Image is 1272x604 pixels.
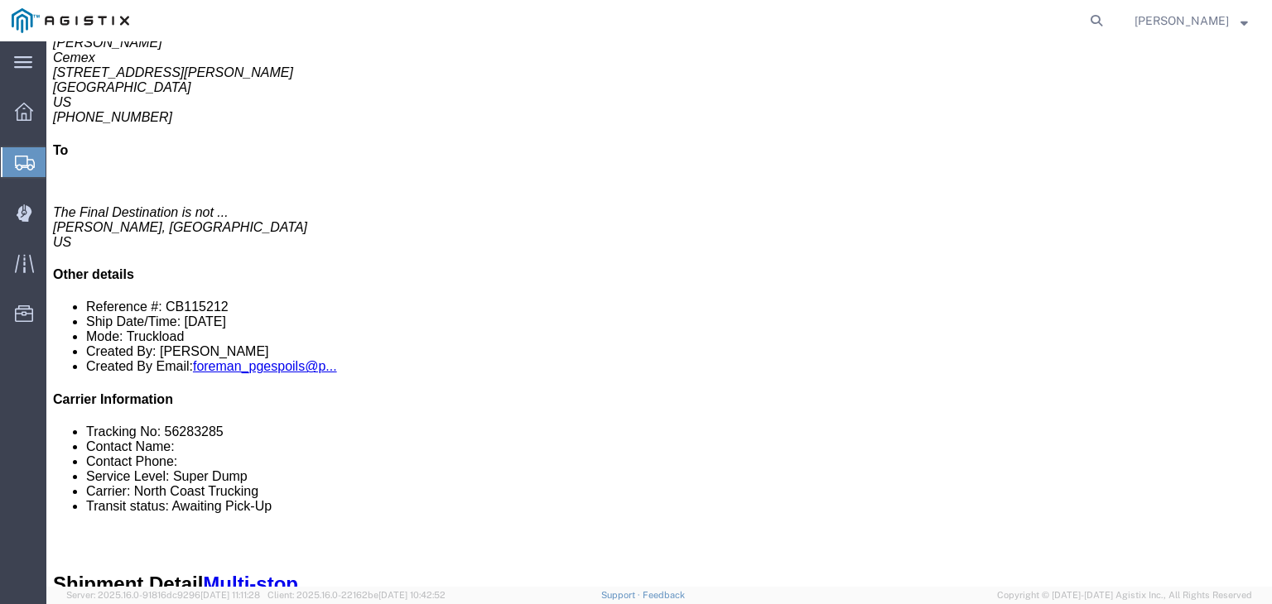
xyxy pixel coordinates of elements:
span: [DATE] 11:11:28 [200,590,260,600]
iframe: FS Legacy Container [46,41,1272,587]
button: [PERSON_NAME] [1134,11,1249,31]
span: Client: 2025.16.0-22162be [267,590,446,600]
span: Lorretta Ayala [1135,12,1229,30]
span: [DATE] 10:42:52 [378,590,446,600]
a: Feedback [643,590,685,600]
img: logo [12,8,129,33]
span: Copyright © [DATE]-[DATE] Agistix Inc., All Rights Reserved [997,588,1252,602]
span: Server: 2025.16.0-91816dc9296 [66,590,260,600]
a: Support [601,590,643,600]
